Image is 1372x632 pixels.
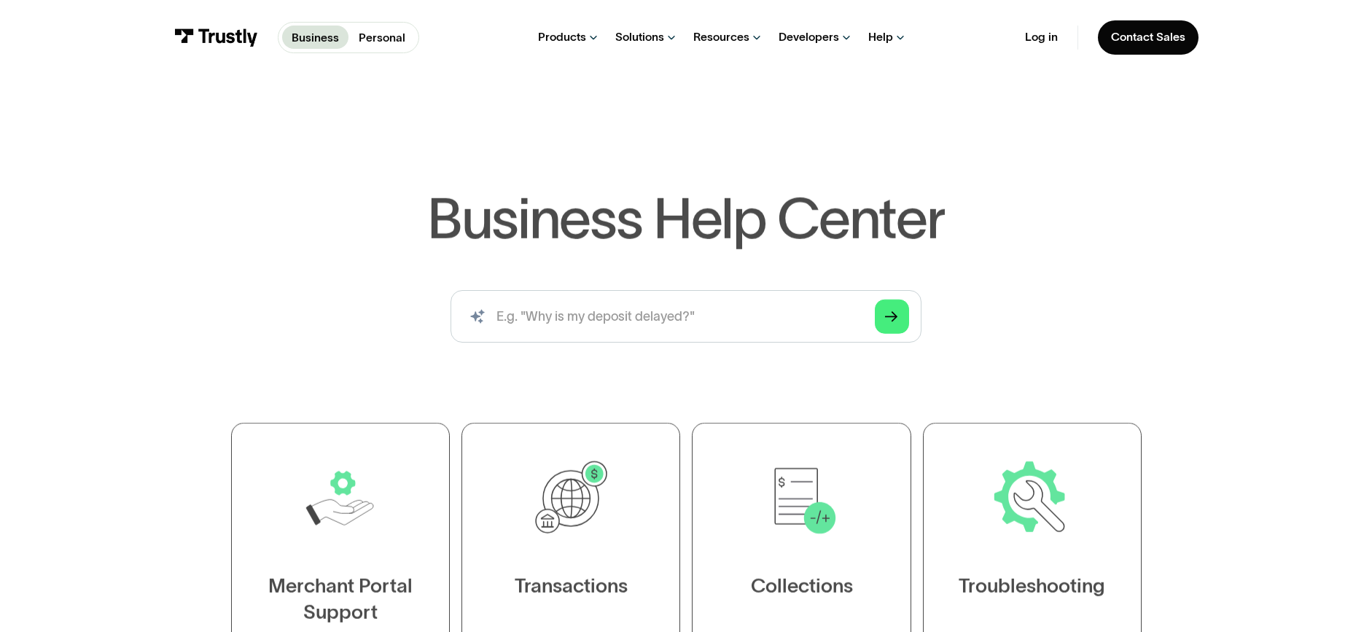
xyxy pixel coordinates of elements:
[282,26,349,49] a: Business
[538,30,586,44] div: Products
[427,190,944,247] h1: Business Help Center
[264,573,416,625] div: Merchant Portal Support
[348,26,415,49] a: Personal
[174,28,258,47] img: Trustly Logo
[959,573,1105,599] div: Troubleshooting
[359,29,405,46] p: Personal
[868,30,893,44] div: Help
[451,290,922,342] input: search
[615,30,664,44] div: Solutions
[693,30,749,44] div: Resources
[514,573,627,599] div: Transactions
[451,290,922,342] form: Search
[292,29,339,46] p: Business
[1025,30,1058,44] a: Log in
[1098,20,1198,55] a: Contact Sales
[1111,30,1185,44] div: Contact Sales
[779,30,839,44] div: Developers
[750,573,852,599] div: Collections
